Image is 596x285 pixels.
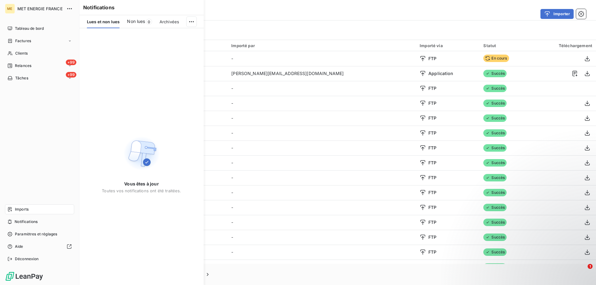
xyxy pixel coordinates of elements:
iframe: Intercom live chat [575,264,590,279]
td: [PERSON_NAME][EMAIL_ADDRESS][DOMAIN_NAME] [228,66,416,81]
span: FTP [428,189,436,196]
span: FTP [428,130,436,136]
span: Factures [15,38,31,44]
td: - [228,51,416,66]
span: Succès [483,129,507,137]
iframe: Intercom notifications message [472,225,596,268]
span: FTP [428,204,436,211]
span: FTP [428,56,436,62]
div: Importé via [420,43,476,48]
span: Succès [483,219,507,226]
td: - [228,126,416,140]
span: Succès [483,159,507,167]
span: FTP [428,115,436,121]
span: FTP [428,160,436,166]
td: - [228,185,416,200]
span: +99 [66,72,76,78]
td: - [228,170,416,185]
span: En cours [483,55,509,62]
span: FTP [428,175,436,181]
span: +99 [66,60,76,65]
span: FTP [428,145,436,151]
td: - [228,111,416,126]
span: Relances [15,63,31,69]
span: Succès [483,114,507,122]
img: Empty state [122,134,161,173]
span: Déconnexion [15,256,39,262]
td: - [228,230,416,245]
span: 0 [146,19,152,24]
td: - [228,155,416,170]
span: Notifications [15,219,38,225]
td: - [228,81,416,96]
span: Succès [483,144,507,152]
span: FTP [428,234,436,240]
span: Lues et non lues [87,19,120,24]
span: 1 [588,264,593,269]
span: Application [428,70,453,77]
span: FTP [428,85,436,91]
span: Tâches [15,75,28,81]
td: - [228,200,416,215]
span: FTP [428,100,436,106]
span: MET ENERGIE FRANCE [17,6,63,11]
a: Aide [5,242,74,252]
div: Statut [483,43,528,48]
div: ME [5,4,15,14]
span: Succès [483,70,507,77]
div: Importé par [231,43,412,48]
span: Succès [483,204,507,211]
td: - [228,260,416,274]
img: Logo LeanPay [5,271,43,281]
td: - [228,215,416,230]
span: Succès [483,189,507,196]
td: - [228,140,416,155]
span: Succès [483,85,507,92]
td: - [228,245,416,260]
button: Importer [540,9,574,19]
span: Non lues [127,18,145,24]
span: Succès [483,174,507,181]
span: Toutes vos notifications ont été traitées. [102,188,181,193]
h6: Notifications [83,4,200,11]
span: Aide [15,244,23,249]
span: Clients [15,51,28,56]
span: Paramètres et réglages [15,231,57,237]
span: Tableau de bord [15,26,44,31]
span: Vous êtes à jour [124,181,159,187]
div: Téléchargement [535,43,592,48]
span: FTP [428,249,436,255]
td: - [228,96,416,111]
span: Succès [483,100,507,107]
span: Archivées [160,19,179,24]
span: FTP [428,219,436,225]
span: Imports [15,207,29,212]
